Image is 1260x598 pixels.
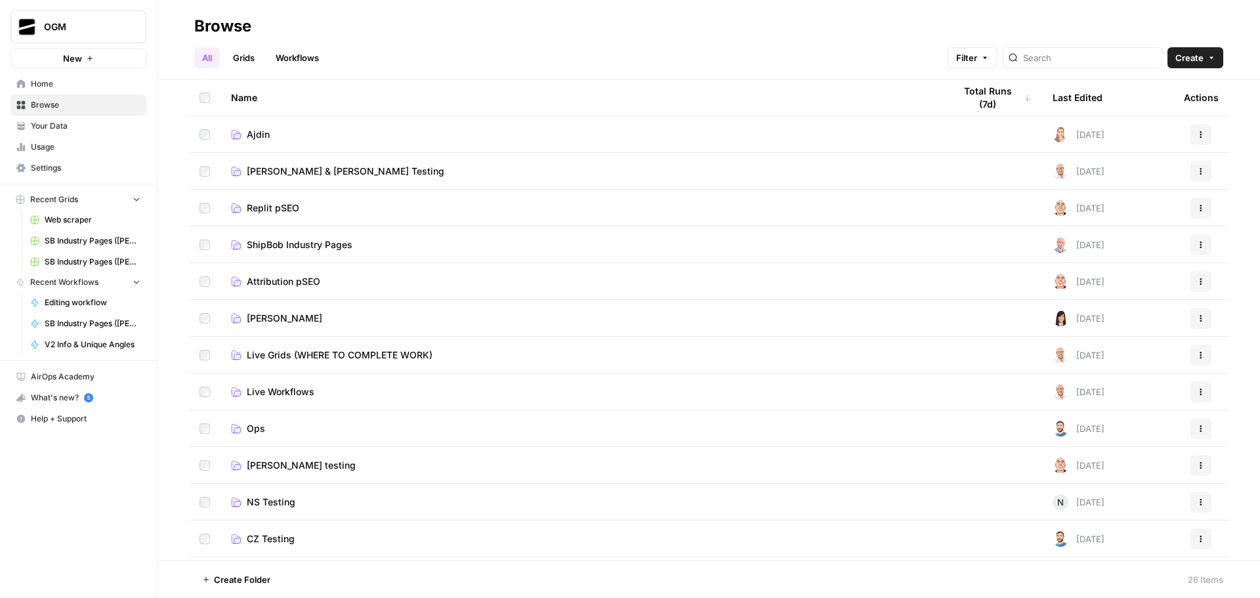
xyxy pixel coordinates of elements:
[1167,47,1223,68] button: Create
[1053,237,1068,253] img: 4tx75zylyv1pt3lh6v9ok7bbf875
[1053,458,1068,473] img: 6mn3t1u10swa0r3h7s7stz6i176n
[1053,163,1068,179] img: 188iwuyvzfh3ydj1fgy9ywkpn8q3
[231,202,933,215] a: Replit pSEO
[10,49,146,68] button: New
[247,312,322,325] span: [PERSON_NAME]
[1053,531,1104,547] div: [DATE]
[1053,347,1104,363] div: [DATE]
[31,120,140,132] span: Your Data
[1053,421,1068,437] img: rkuhcc9i3o44kxidim2bifsq4gyt
[1053,163,1104,179] div: [DATE]
[231,496,933,509] a: NS Testing
[1053,237,1104,253] div: [DATE]
[1053,200,1068,216] img: 6mn3t1u10swa0r3h7s7stz6i176n
[10,11,146,43] button: Workspace: OGM
[45,235,140,247] span: SB Industry Pages ([PERSON_NAME] v3) Grid
[45,256,140,268] span: SB Industry Pages ([PERSON_NAME] v3) Grid
[1057,496,1064,509] span: N
[1188,573,1223,586] div: 26 Items
[247,275,320,288] span: Attribution pSEO
[194,47,220,68] a: All
[194,569,278,590] button: Create Folder
[231,79,933,116] div: Name
[231,459,933,472] a: [PERSON_NAME] testing
[231,165,933,178] a: [PERSON_NAME] & [PERSON_NAME] Testing
[63,52,82,65] span: New
[247,422,265,435] span: Ops
[247,532,295,545] span: CZ Testing
[956,51,977,64] span: Filter
[1053,310,1104,326] div: [DATE]
[268,47,327,68] a: Workflows
[10,95,146,116] a: Browse
[45,297,140,309] span: Editing workflow
[194,16,251,37] div: Browse
[225,47,262,68] a: Grids
[1184,79,1219,116] div: Actions
[45,339,140,351] span: V2 Info & Unique Angles
[15,15,39,39] img: OGM Logo
[948,47,997,68] button: Filter
[10,158,146,179] a: Settings
[214,573,270,586] span: Create Folder
[231,275,933,288] a: Attribution pSEO
[247,496,295,509] span: NS Testing
[231,422,933,435] a: Ops
[10,190,146,209] button: Recent Grids
[1053,200,1104,216] div: [DATE]
[10,137,146,158] a: Usage
[1053,274,1068,289] img: 6mn3t1u10swa0r3h7s7stz6i176n
[24,313,146,334] a: SB Industry Pages ([PERSON_NAME] v3)
[84,393,93,402] a: 5
[10,366,146,387] a: AirOps Academy
[24,251,146,272] a: SB Industry Pages ([PERSON_NAME] v3) Grid
[1053,274,1104,289] div: [DATE]
[30,194,78,205] span: Recent Grids
[10,116,146,137] a: Your Data
[247,385,314,398] span: Live Workflows
[45,214,140,226] span: Web scraper
[1053,127,1068,142] img: wewu8ukn9mv8ud6xwhkaea9uhsr0
[31,162,140,174] span: Settings
[24,209,146,230] a: Web scraper
[24,292,146,313] a: Editing workflow
[231,385,933,398] a: Live Workflows
[1053,421,1104,437] div: [DATE]
[231,532,933,545] a: CZ Testing
[1053,384,1068,400] img: 188iwuyvzfh3ydj1fgy9ywkpn8q3
[1023,51,1156,64] input: Search
[24,230,146,251] a: SB Industry Pages ([PERSON_NAME] v3) Grid
[1053,347,1068,363] img: 188iwuyvzfh3ydj1fgy9ywkpn8q3
[31,371,140,383] span: AirOps Academy
[24,334,146,355] a: V2 Info & Unique Angles
[1053,310,1068,326] img: jp8kszkhuej7s1u2b4qg7jtqk2xf
[31,78,140,90] span: Home
[1053,127,1104,142] div: [DATE]
[1053,458,1104,473] div: [DATE]
[247,238,352,251] span: ShipBob Industry Pages
[30,276,98,288] span: Recent Workflows
[45,318,140,330] span: SB Industry Pages ([PERSON_NAME] v3)
[247,202,299,215] span: Replit pSEO
[10,272,146,292] button: Recent Workflows
[31,99,140,111] span: Browse
[247,459,356,472] span: [PERSON_NAME] testing
[231,128,933,141] a: Ajdin
[1053,531,1068,547] img: rkuhcc9i3o44kxidim2bifsq4gyt
[1175,51,1204,64] span: Create
[31,141,140,153] span: Usage
[247,165,444,178] span: [PERSON_NAME] & [PERSON_NAME] Testing
[1053,494,1104,510] div: [DATE]
[31,413,140,425] span: Help + Support
[11,388,146,408] div: What's new?
[10,387,146,408] button: What's new? 5
[1053,384,1104,400] div: [DATE]
[231,312,933,325] a: [PERSON_NAME]
[231,238,933,251] a: ShipBob Industry Pages
[247,128,270,141] span: Ajdin
[44,20,123,33] span: OGM
[247,349,432,362] span: Live Grids (WHERE TO COMPLETE WORK)
[10,74,146,95] a: Home
[954,79,1032,116] div: Total Runs (7d)
[1053,79,1102,116] div: Last Edited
